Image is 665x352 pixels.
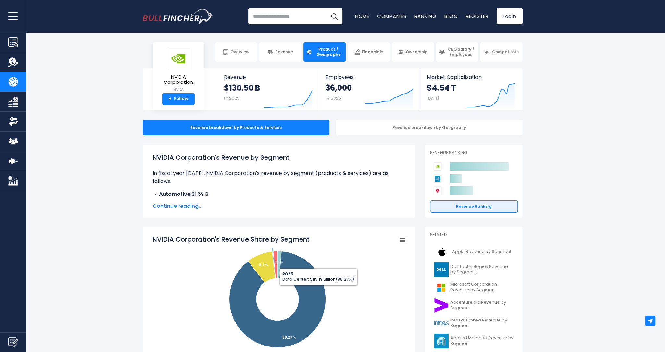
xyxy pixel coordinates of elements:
[492,49,518,55] span: Competitors
[377,13,407,19] a: Companies
[430,200,518,213] a: Revenue Ranking
[224,74,313,80] span: Revenue
[430,232,518,238] p: Related
[434,280,449,295] img: MSFT logo
[406,49,428,55] span: Ownership
[392,42,434,62] a: Ownership
[436,42,478,62] a: CEO Salary / Employees
[430,332,518,350] a: Applied Materials Revenue by Segment
[430,296,518,314] a: Accenture plc Revenue by Segment
[434,334,449,348] img: AMAT logo
[143,9,213,24] img: Bullfincher logo
[143,120,329,135] div: Revenue breakdown by Products & Services
[427,74,515,80] span: Market Capitalization
[326,83,352,93] strong: 36,000
[430,261,518,279] a: Dell Technologies Revenue by Segment
[452,249,511,255] span: Apple Revenue by Segment
[282,335,296,340] tspan: 88.27 %
[326,8,342,24] button: Search
[414,13,437,19] a: Ranking
[217,68,319,110] a: Revenue $130.50 B FY 2025
[319,68,420,110] a: Employees 36,000 FY 2025
[434,316,449,331] img: INFY logo
[497,8,523,24] a: Login
[8,117,18,126] img: Ownership
[362,49,383,55] span: Financials
[450,300,514,311] span: Accenture plc Revenue by Segment
[153,190,406,198] li: $1.69 B
[303,42,345,62] a: Product / Geography
[433,186,442,195] img: Broadcom competitors logo
[466,13,489,19] a: Register
[168,96,172,102] strong: +
[450,318,514,329] span: Infosys Limited Revenue by Segment
[153,170,406,185] p: In fiscal year [DATE], NVIDIA Corporation's revenue by segment (products & services) are as follows:
[158,74,199,85] span: NVIDIA Corporation
[158,87,199,93] small: NVDA
[433,174,442,183] img: Applied Materials competitors logo
[275,49,293,55] span: Revenue
[434,298,449,313] img: ACN logo
[450,264,514,275] span: Dell Technologies Revenue by Segment
[162,93,195,105] a: +Follow
[326,74,413,80] span: Employees
[157,47,200,93] a: NVIDIA Corporation NVDA
[224,83,260,93] strong: $130.50 B
[430,279,518,296] a: Microsoft Corporation Revenue by Segment
[230,49,249,55] span: Overview
[259,42,301,62] a: Revenue
[430,150,518,156] p: Revenue Ranking
[427,95,439,101] small: [DATE]
[153,153,406,162] h1: NVIDIA Corporation's Revenue by Segment
[355,13,369,19] a: Home
[153,202,406,210] span: Continue reading...
[430,314,518,332] a: Infosys Limited Revenue by Segment
[275,260,283,265] tspan: 1.3 %
[153,235,310,244] tspan: NVIDIA Corporation's Revenue Share by Segment
[433,162,442,171] img: NVIDIA Corporation competitors logo
[259,262,268,267] tspan: 8.7 %
[444,13,458,19] a: Blog
[420,68,522,110] a: Market Capitalization $4.54 T [DATE]
[143,9,213,24] a: Go to homepage
[427,83,456,93] strong: $4.54 T
[450,282,514,293] span: Microsoft Corporation Revenue by Segment
[434,262,449,277] img: DELL logo
[336,120,523,135] div: Revenue breakdown by Geography
[224,95,240,101] small: FY 2025
[159,190,192,198] b: Automotive:
[215,42,257,62] a: Overview
[434,245,450,259] img: AAPL logo
[326,95,341,101] small: FY 2025
[480,42,522,62] a: Competitors
[314,47,342,57] span: Product / Geography
[348,42,390,62] a: Financials
[430,243,518,261] a: Apple Revenue by Segment
[447,47,475,57] span: CEO Salary / Employees
[450,335,514,346] span: Applied Materials Revenue by Segment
